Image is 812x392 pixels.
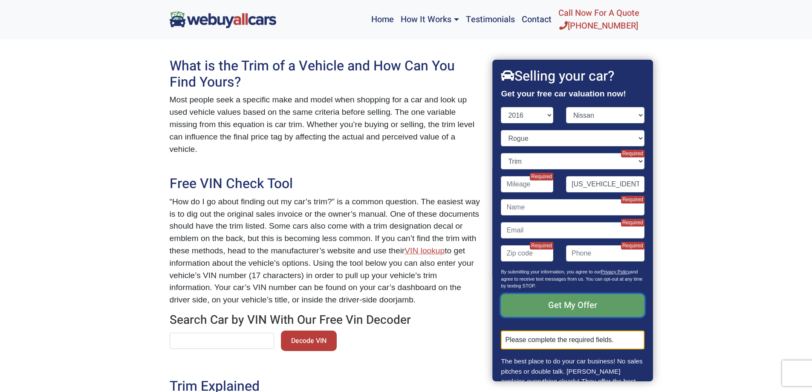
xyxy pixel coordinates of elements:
[566,245,644,261] input: Phone
[462,3,518,36] a: Testimonials
[621,150,644,157] span: Required
[621,219,644,226] span: Required
[397,3,462,36] a: How It Works
[621,196,644,203] span: Required
[555,3,643,36] a: Call Now For A Quote[PHONE_NUMBER]
[170,11,276,28] img: We Buy All Cars in NJ logo
[501,268,644,294] p: By submitting your information, you agree to our and agree to receive text messages from us. You ...
[170,58,481,91] h2: What is the Trim of a Vehicle and How Can You Find Yours?
[566,176,644,192] input: VIN (optional)
[601,269,630,274] a: Privacy Policy
[281,331,337,351] button: Decode VIN
[501,245,554,261] input: Zip code
[530,242,553,250] span: Required
[501,107,644,349] form: Contact form
[368,3,397,36] a: Home
[501,199,644,215] input: Name
[530,173,553,180] span: Required
[501,176,554,192] input: Mileage
[170,313,481,328] h3: Search Car by VIN With Our Free Vin Decoder
[501,68,644,84] h2: Selling your car?
[518,3,555,36] a: Contact
[170,174,293,194] span: Free VIN Check Tool
[170,95,475,153] span: Most people seek a specific make and model when shopping for a car and look up used vehicle value...
[170,197,480,255] span: “How do I go about finding out my car’s trim?” is a common question. The easiest way is to dig ou...
[501,294,644,317] input: Get My Offer
[170,246,474,304] span: to get information about the vehicle’s options. Using the tool below you can also enter your vehi...
[501,222,644,238] input: Email
[501,89,626,98] strong: Get your free car valuation now!
[405,246,445,255] a: VIN lookup
[501,331,644,349] div: Please complete the required fields.
[621,242,644,250] span: Required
